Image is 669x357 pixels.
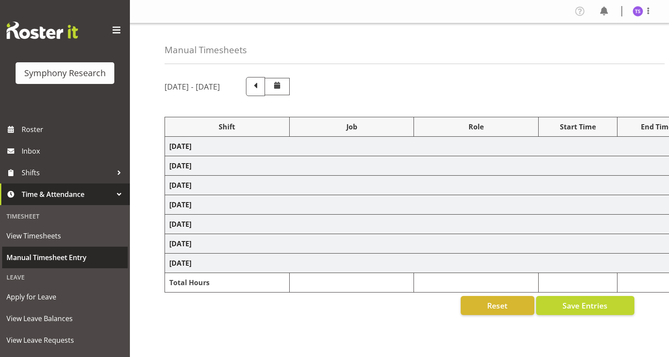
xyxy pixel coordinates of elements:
[6,22,78,39] img: Rosterit website logo
[6,312,123,325] span: View Leave Balances
[562,300,608,311] span: Save Entries
[418,122,534,132] div: Role
[487,300,507,311] span: Reset
[165,82,220,91] h5: [DATE] - [DATE]
[2,225,128,247] a: View Timesheets
[543,122,613,132] div: Start Time
[165,273,290,293] td: Total Hours
[2,268,128,286] div: Leave
[2,308,128,329] a: View Leave Balances
[165,45,247,55] h4: Manual Timesheets
[22,166,113,179] span: Shifts
[6,251,123,264] span: Manual Timesheet Entry
[6,290,123,303] span: Apply for Leave
[2,247,128,268] a: Manual Timesheet Entry
[633,6,643,16] img: titi-strickland1975.jpg
[22,123,126,136] span: Roster
[461,296,534,315] button: Reset
[2,286,128,308] a: Apply for Leave
[2,329,128,351] a: View Leave Requests
[24,67,106,80] div: Symphony Research
[6,229,123,242] span: View Timesheets
[6,334,123,347] span: View Leave Requests
[294,122,410,132] div: Job
[22,188,113,201] span: Time & Attendance
[2,207,128,225] div: Timesheet
[22,145,126,158] span: Inbox
[169,122,285,132] div: Shift
[536,296,634,315] button: Save Entries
